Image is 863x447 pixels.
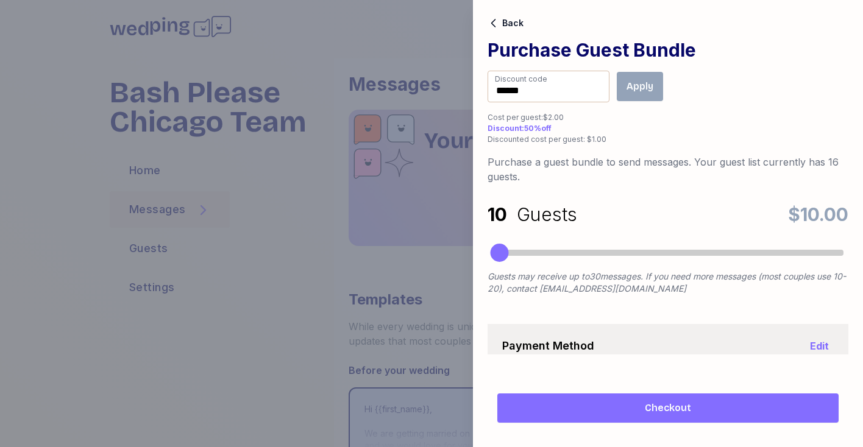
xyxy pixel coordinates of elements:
[517,203,577,225] div: Guests
[488,123,848,134] div: Discount: 50% off
[488,71,609,102] input: Discount code
[488,203,517,225] div: 10
[788,203,848,225] div: $10.00
[617,72,663,101] button: Apply
[627,79,653,94] span: Apply
[488,16,524,29] button: Back
[488,112,848,123] div: Cost per guest: $2.00
[502,19,524,27] span: Back
[497,393,839,423] button: Checkout
[805,334,834,358] button: Edit
[488,134,848,145] div: Discounted cost per guest: $1.00
[488,39,848,61] h1: Purchase Guest Bundle
[502,337,594,354] div: Payment Method
[488,155,848,184] div: Purchase a guest bundle to send messages. Your guest list currently has 16 guests.
[491,244,509,262] div: Accessibility label
[488,270,848,295] div: Guests may receive up to 30 messages. If you need more messages (most couples use 10-20), contact...
[645,401,691,415] span: Checkout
